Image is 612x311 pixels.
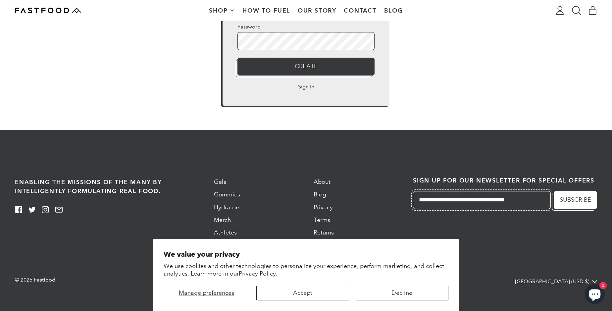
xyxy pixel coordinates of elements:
[209,8,229,14] span: Shop
[237,58,375,76] button: Create
[214,229,237,236] a: Athletes
[15,178,199,195] h5: Enabling the missions of the many by intelligently formulating real food.
[237,23,375,31] label: Password
[15,276,209,284] p: © 2025, .
[314,216,330,224] a: Terms
[34,277,55,283] a: Fastfood
[214,191,240,198] a: Gummies
[164,262,448,278] p: We use cookies and other technologies to personalize your experience, perform marketing, and coll...
[256,286,349,300] button: Accept
[15,8,81,13] img: Fastfood
[356,286,448,300] button: Decline
[164,286,250,300] button: Manage preferences
[515,278,589,285] span: [GEOGRAPHIC_DATA] (USD $)
[239,270,278,277] a: Privacy Policy.
[515,276,597,287] button: [GEOGRAPHIC_DATA] (USD $)
[413,178,597,183] h2: Sign up for our newsletter for special offers
[314,204,333,211] a: Privacy
[314,178,331,185] a: About
[214,216,231,224] a: Merch
[583,284,607,306] inbox-online-store-chat: Shopify online store chat
[554,191,597,209] button: Subscribe
[214,178,226,185] a: Gels
[298,83,314,91] a: Sign In
[164,250,448,259] h2: We value your privacy
[179,289,234,296] span: Manage preferences
[314,229,334,236] a: Returns
[214,204,240,211] a: Hydrators
[314,191,326,198] a: Blog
